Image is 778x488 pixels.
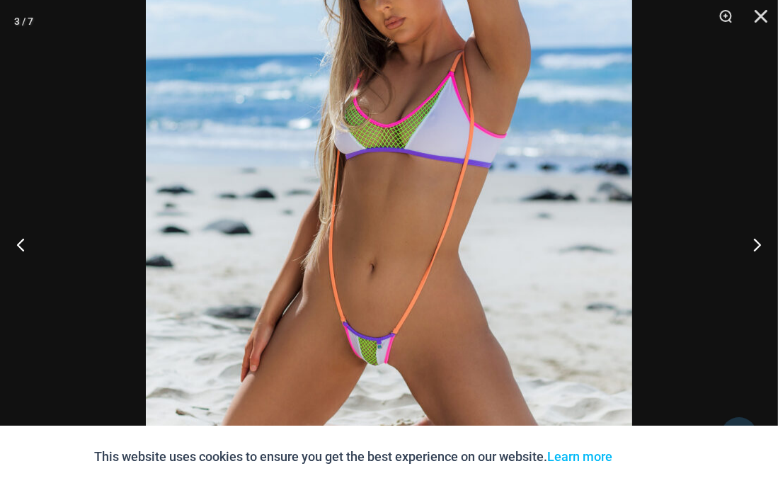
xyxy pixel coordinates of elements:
[95,446,613,467] p: This website uses cookies to ensure you get the best experience on our website.
[14,11,33,32] div: 3 / 7
[725,209,778,280] button: Next
[548,449,613,464] a: Learn more
[624,440,684,474] button: Accept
